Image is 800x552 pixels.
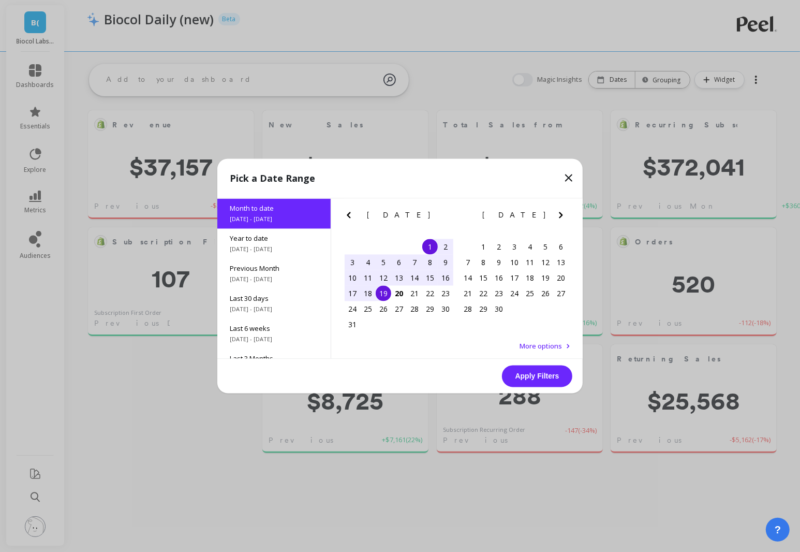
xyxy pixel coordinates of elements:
div: Choose Wednesday, August 6th, 2025 [391,255,407,270]
div: Choose Tuesday, September 30th, 2025 [491,301,507,317]
div: Choose Wednesday, September 3rd, 2025 [507,239,522,255]
span: [DATE] - [DATE] [230,245,318,254]
div: Choose Thursday, August 21st, 2025 [407,286,422,301]
span: [DATE] - [DATE] [230,306,318,314]
div: Choose Monday, September 8th, 2025 [476,255,491,270]
div: Choose Tuesday, September 2nd, 2025 [491,239,507,255]
div: Choose Sunday, September 7th, 2025 [460,255,476,270]
div: Choose Monday, September 29th, 2025 [476,301,491,317]
button: Next Month [439,209,456,226]
span: More options [520,342,562,351]
div: Choose Wednesday, September 17th, 2025 [507,270,522,286]
div: Choose Friday, August 8th, 2025 [422,255,438,270]
button: Previous Month [458,209,475,226]
div: Choose Tuesday, September 9th, 2025 [491,255,507,270]
span: [DATE] - [DATE] [230,336,318,344]
span: [DATE] - [DATE] [230,215,318,224]
div: Choose Wednesday, September 24th, 2025 [507,286,522,301]
div: Choose Thursday, September 4th, 2025 [522,239,538,255]
div: Choose Tuesday, September 23rd, 2025 [491,286,507,301]
div: Choose Friday, September 19th, 2025 [538,270,553,286]
div: Choose Monday, August 11th, 2025 [360,270,376,286]
span: Last 30 days [230,294,318,303]
div: Choose Sunday, September 14th, 2025 [460,270,476,286]
div: Choose Thursday, August 7th, 2025 [407,255,422,270]
div: Choose Thursday, August 14th, 2025 [407,270,422,286]
div: Choose Thursday, September 11th, 2025 [522,255,538,270]
div: Choose Monday, September 1st, 2025 [476,239,491,255]
div: Choose Sunday, August 31st, 2025 [345,317,360,332]
div: Choose Monday, August 25th, 2025 [360,301,376,317]
div: month 2025-09 [460,239,569,317]
div: Choose Saturday, August 23rd, 2025 [438,286,453,301]
div: Choose Monday, September 15th, 2025 [476,270,491,286]
div: Choose Friday, August 29th, 2025 [422,301,438,317]
button: ? [766,518,790,542]
div: month 2025-08 [345,239,453,332]
div: Choose Monday, September 22nd, 2025 [476,286,491,301]
div: Choose Wednesday, August 13th, 2025 [391,270,407,286]
div: Choose Tuesday, August 5th, 2025 [376,255,391,270]
div: Choose Sunday, August 10th, 2025 [345,270,360,286]
span: Month to date [230,204,318,213]
div: Choose Sunday, August 17th, 2025 [345,286,360,301]
span: [DATE] - [DATE] [230,275,318,284]
button: Previous Month [343,209,359,226]
div: Choose Saturday, August 2nd, 2025 [438,239,453,255]
span: Year to date [230,234,318,243]
div: Choose Saturday, September 27th, 2025 [553,286,569,301]
div: Choose Saturday, September 20th, 2025 [553,270,569,286]
div: Choose Tuesday, August 26th, 2025 [376,301,391,317]
div: Choose Thursday, September 18th, 2025 [522,270,538,286]
div: Choose Friday, August 1st, 2025 [422,239,438,255]
div: Choose Saturday, August 30th, 2025 [438,301,453,317]
span: ? [775,522,781,537]
div: Choose Saturday, August 16th, 2025 [438,270,453,286]
div: Choose Saturday, August 9th, 2025 [438,255,453,270]
div: Choose Monday, August 18th, 2025 [360,286,376,301]
div: Choose Sunday, August 3rd, 2025 [345,255,360,270]
p: Pick a Date Range [230,171,315,186]
div: Choose Friday, August 15th, 2025 [422,270,438,286]
div: Choose Sunday, September 28th, 2025 [460,301,476,317]
div: Choose Friday, September 12th, 2025 [538,255,553,270]
div: Choose Sunday, August 24th, 2025 [345,301,360,317]
span: [DATE] [482,211,547,220]
div: Choose Tuesday, August 19th, 2025 [376,286,391,301]
div: Choose Tuesday, September 16th, 2025 [491,270,507,286]
button: Apply Filters [502,366,572,387]
div: Choose Thursday, September 25th, 2025 [522,286,538,301]
div: Choose Monday, August 4th, 2025 [360,255,376,270]
div: Choose Thursday, August 28th, 2025 [407,301,422,317]
div: Choose Friday, September 5th, 2025 [538,239,553,255]
span: [DATE] [367,211,432,220]
div: Choose Friday, August 22nd, 2025 [422,286,438,301]
button: Next Month [555,209,571,226]
div: Choose Tuesday, August 12th, 2025 [376,270,391,286]
span: Last 3 Months [230,354,318,364]
div: Choose Friday, September 26th, 2025 [538,286,553,301]
div: Choose Saturday, September 6th, 2025 [553,239,569,255]
div: Choose Sunday, September 21st, 2025 [460,286,476,301]
span: Previous Month [230,264,318,273]
span: Last 6 weeks [230,324,318,333]
div: Choose Saturday, September 13th, 2025 [553,255,569,270]
div: Choose Wednesday, August 20th, 2025 [391,286,407,301]
div: Choose Wednesday, September 10th, 2025 [507,255,522,270]
div: Choose Wednesday, August 27th, 2025 [391,301,407,317]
